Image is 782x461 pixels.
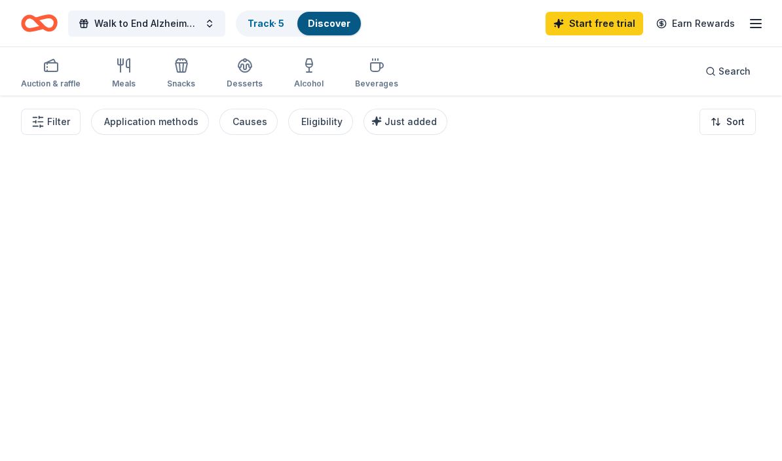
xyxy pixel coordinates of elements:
span: Just added [384,116,437,127]
button: Eligibility [288,109,353,135]
button: Desserts [227,52,263,96]
div: Desserts [227,79,263,89]
div: Auction & raffle [21,79,81,89]
span: Walk to End Alzheimer's Bingo Event [94,16,199,31]
div: Alcohol [294,79,324,89]
button: Track· 5Discover [236,10,362,37]
span: Filter [47,114,70,130]
button: Sort [699,109,756,135]
a: Earn Rewards [648,12,743,35]
button: Alcohol [294,52,324,96]
a: Track· 5 [248,18,284,29]
button: Walk to End Alzheimer's Bingo Event [68,10,225,37]
button: Search [695,58,761,84]
a: Home [21,8,58,39]
button: Causes [219,109,278,135]
div: Beverages [355,79,398,89]
button: Application methods [91,109,209,135]
button: Filter [21,109,81,135]
button: Beverages [355,52,398,96]
div: Application methods [104,114,198,130]
div: Causes [233,114,267,130]
div: Meals [112,79,136,89]
button: Meals [112,52,136,96]
div: Snacks [167,79,195,89]
a: Discover [308,18,350,29]
button: Just added [363,109,447,135]
a: Start free trial [546,12,643,35]
button: Snacks [167,52,195,96]
span: Sort [726,114,745,130]
button: Auction & raffle [21,52,81,96]
span: Search [718,64,751,79]
div: Eligibility [301,114,343,130]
